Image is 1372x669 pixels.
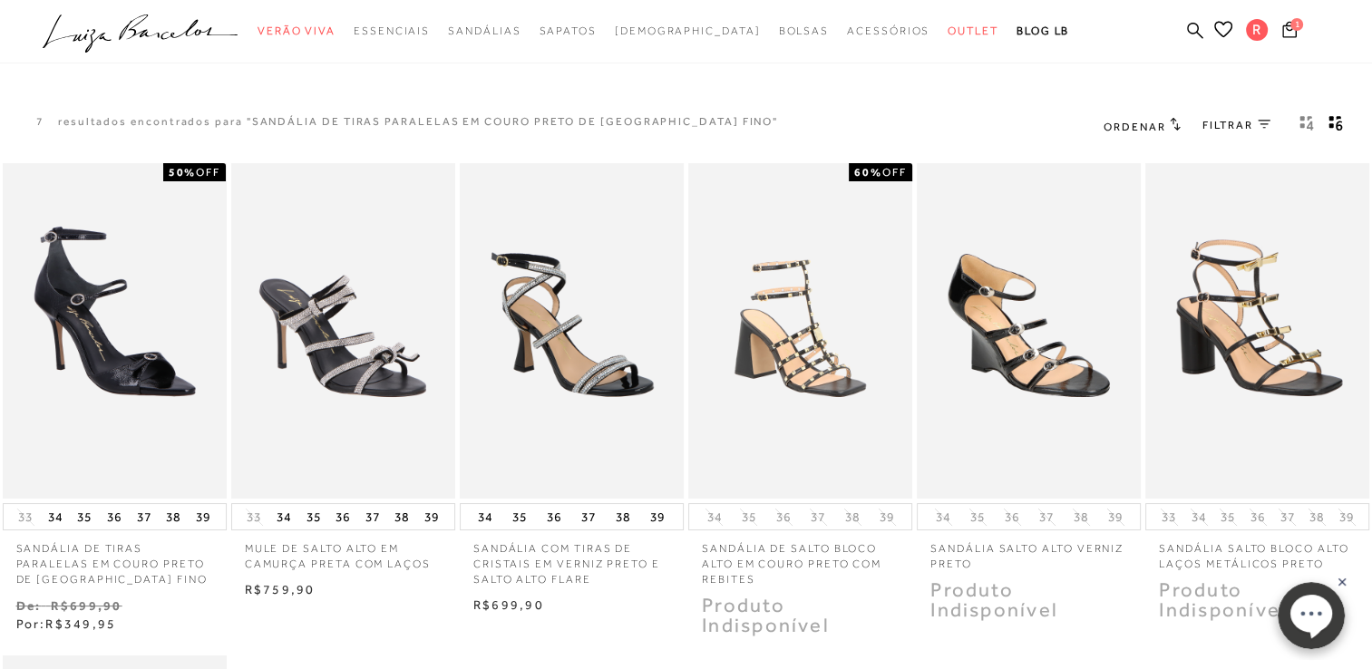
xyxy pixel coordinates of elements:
[615,15,761,48] a: noSubCategoriesText
[847,24,929,37] span: Acessórios
[58,114,778,130] : resultados encontrados para "SANDÁLIA DE TIRAS PARALELAS EM COURO PRETO DE [GEOGRAPHIC_DATA] FINO"
[1017,15,1069,48] a: BLOG LB
[1277,20,1302,44] button: 1
[472,504,498,529] button: 34
[233,166,453,497] img: MULE DE SALTO ALTO EM CAMURÇA PRETA COM LAÇOS
[735,509,761,526] button: 35
[258,24,336,37] span: Verão Viva
[43,504,68,529] button: 34
[448,24,521,37] span: Sandálias
[1245,509,1270,526] button: 36
[948,15,998,48] a: categoryNavScreenReaderText
[1294,114,1319,138] button: Mostrar 4 produtos por linha
[688,530,912,587] a: SANDÁLIA DE SALTO BLOCO ALTO EM COURO PRETO COM REBITES
[1104,121,1165,133] span: Ordenar
[231,530,455,572] a: MULE DE SALTO ALTO EM CAMURÇA PRETA COM LAÇOS
[360,504,385,529] button: 37
[245,582,316,596] span: R$759,90
[1215,509,1241,526] button: 35
[389,504,414,529] button: 38
[930,509,956,526] button: 34
[690,166,910,497] a: SANDÁLIA DE SALTO BLOCO ALTO EM COURO PRETO COM REBITES
[539,15,596,48] a: categoryNavScreenReaderText
[1159,578,1287,622] span: Produto Indisponível
[507,504,532,529] button: 35
[448,15,521,48] a: categoryNavScreenReaderText
[161,504,186,529] button: 38
[1246,19,1268,41] span: R
[1290,18,1303,31] span: 1
[330,504,355,529] button: 36
[615,24,761,37] span: [DEMOGRAPHIC_DATA]
[196,166,220,179] span: OFF
[539,24,596,37] span: Sapatos
[271,504,297,529] button: 34
[131,504,157,529] button: 37
[576,504,601,529] button: 37
[1238,18,1277,46] button: R
[16,598,42,613] small: De:
[1202,118,1253,133] span: FILTRAR
[840,509,865,526] button: 38
[354,15,430,48] a: categoryNavScreenReaderText
[72,504,97,529] button: 35
[258,15,336,48] a: categoryNavScreenReaderText
[45,616,116,631] span: R$349,95
[16,616,117,631] span: Por:
[3,530,227,587] a: SANDÁLIA DE TIRAS PARALELAS EM COURO PRETO DE [GEOGRAPHIC_DATA] FINO
[541,504,567,529] button: 36
[1147,166,1367,497] img: SANDÁLIA SALTO BLOCO ALTO LAÇOS METÁLICOS PRETO
[169,166,197,179] strong: 50%
[1186,509,1211,526] button: 34
[847,15,929,48] a: categoryNavScreenReaderText
[1103,509,1128,526] button: 39
[1034,509,1059,526] button: 37
[805,509,831,526] button: 37
[51,598,122,613] small: R$699,90
[882,166,907,179] span: OFF
[190,504,216,529] button: 39
[419,504,444,529] button: 39
[778,24,829,37] span: Bolsas
[5,166,225,497] img: SANDÁLIA DE TIRAS PARALELAS EM COURO PRETO DE SALTO ALTO FINO
[948,24,998,37] span: Outlet
[778,15,829,48] a: categoryNavScreenReaderText
[36,114,44,130] p: 7
[999,509,1025,526] button: 36
[702,594,830,637] span: Produto Indisponível
[965,509,990,526] button: 35
[1334,509,1359,526] button: 39
[1274,509,1299,526] button: 37
[473,597,544,612] span: R$699,90
[645,504,670,529] button: 39
[701,509,726,526] button: 34
[919,166,1139,497] img: SANDÁLIA SALTO ALTO VERNIZ PRETO
[874,509,900,526] button: 39
[930,578,1058,622] span: Produto Indisponível
[241,509,267,526] button: 33
[462,166,682,497] img: SANDÁLIA COM TIRAS DE CRISTAIS EM VERNIZ PRETO E SALTO ALTO FLARE
[460,530,684,587] a: SANDÁLIA COM TIRAS DE CRISTAIS EM VERNIZ PRETO E SALTO ALTO FLARE
[1017,24,1069,37] span: BLOG LB
[610,504,636,529] button: 38
[1156,509,1182,526] button: 33
[301,504,326,529] button: 35
[771,509,796,526] button: 36
[13,509,38,526] button: 33
[1145,530,1369,572] a: SANDÁLIA SALTO BLOCO ALTO LAÇOS METÁLICOS PRETO
[354,24,430,37] span: Essenciais
[917,530,1141,572] a: SANDÁLIA SALTO ALTO VERNIZ PRETO
[1323,114,1348,138] button: gridText6Desc
[1068,509,1094,526] button: 38
[102,504,127,529] button: 36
